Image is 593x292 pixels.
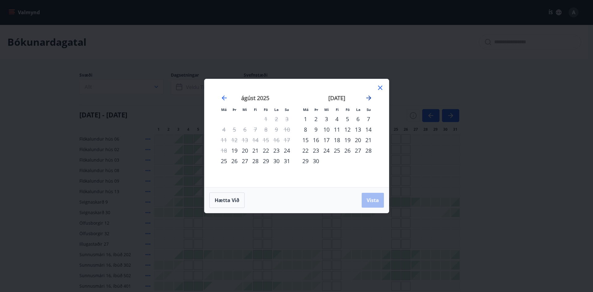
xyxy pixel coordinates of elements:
[261,145,271,156] td: Choose föstudagur, 22. ágúst 2025 as your check-in date. It’s available.
[363,124,374,135] div: 14
[321,145,332,156] div: 24
[250,124,261,135] td: Not available. fimmtudagur, 7. ágúst 2025
[300,124,311,135] div: 8
[250,145,261,156] td: Choose fimmtudagur, 21. ágúst 2025 as your check-in date. It’s available.
[353,124,363,135] td: Choose laugardagur, 13. september 2025 as your check-in date. It’s available.
[311,114,321,124] div: 2
[261,135,271,145] td: Not available. föstudagur, 15. ágúst 2025
[261,156,271,166] div: 29
[300,156,311,166] div: 29
[346,107,350,112] small: Fö
[367,107,371,112] small: Su
[271,135,282,145] td: Not available. laugardagur, 16. ágúst 2025
[353,145,363,156] div: 27
[271,124,282,135] td: Not available. laugardagur, 9. ágúst 2025
[321,135,332,145] td: Choose miðvikudagur, 17. september 2025 as your check-in date. It’s available.
[342,145,353,156] div: 26
[328,94,345,102] strong: [DATE]
[332,114,342,124] div: 4
[250,135,261,145] td: Not available. fimmtudagur, 14. ágúst 2025
[261,124,271,135] td: Not available. föstudagur, 8. ágúst 2025
[221,107,227,112] small: Má
[282,156,292,166] div: 31
[240,135,250,145] td: Not available. miðvikudagur, 13. ágúst 2025
[342,114,353,124] div: 5
[353,135,363,145] td: Choose laugardagur, 20. september 2025 as your check-in date. It’s available.
[250,156,261,166] td: Choose fimmtudagur, 28. ágúst 2025 as your check-in date. It’s available.
[321,145,332,156] td: Choose miðvikudagur, 24. september 2025 as your check-in date. It’s available.
[229,145,240,156] div: 19
[342,135,353,145] div: 19
[285,107,289,112] small: Su
[300,145,311,156] div: 22
[311,124,321,135] div: 9
[240,124,250,135] td: Not available. miðvikudagur, 6. ágúst 2025
[300,114,311,124] div: 1
[219,156,229,166] td: Choose mánudagur, 25. ágúst 2025 as your check-in date. It’s available.
[219,145,229,156] td: Not available. mánudagur, 18. ágúst 2025
[221,94,228,102] div: Move backward to switch to the previous month.
[240,145,250,156] td: Choose miðvikudagur, 20. ágúst 2025 as your check-in date. It’s available.
[321,114,332,124] div: 3
[332,145,342,156] td: Choose fimmtudagur, 25. september 2025 as your check-in date. It’s available.
[229,135,240,145] td: Not available. þriðjudagur, 12. ágúst 2025
[261,156,271,166] td: Choose föstudagur, 29. ágúst 2025 as your check-in date. It’s available.
[261,145,271,156] div: 22
[271,114,282,124] td: Not available. laugardagur, 2. ágúst 2025
[353,114,363,124] td: Choose laugardagur, 6. september 2025 as your check-in date. It’s available.
[332,135,342,145] div: 18
[363,114,374,124] td: Choose sunnudagur, 7. september 2025 as your check-in date. It’s available.
[342,114,353,124] td: Choose föstudagur, 5. september 2025 as your check-in date. It’s available.
[314,107,318,112] small: Þr
[300,135,311,145] td: Choose mánudagur, 15. september 2025 as your check-in date. It’s available.
[300,114,311,124] td: Choose mánudagur, 1. september 2025 as your check-in date. It’s available.
[282,135,292,145] td: Not available. sunnudagur, 17. ágúst 2025
[363,135,374,145] div: 21
[271,145,282,156] td: Choose laugardagur, 23. ágúst 2025 as your check-in date. It’s available.
[271,156,282,166] div: 30
[241,94,269,102] strong: ágúst 2025
[303,107,309,112] small: Má
[271,145,282,156] div: 23
[321,135,332,145] div: 17
[240,145,250,156] div: 20
[336,107,339,112] small: Fi
[311,135,321,145] td: Choose þriðjudagur, 16. september 2025 as your check-in date. It’s available.
[353,135,363,145] div: 20
[356,107,360,112] small: La
[282,145,292,156] div: 24
[229,156,240,166] td: Choose þriðjudagur, 26. ágúst 2025 as your check-in date. It’s available.
[321,124,332,135] td: Choose miðvikudagur, 10. september 2025 as your check-in date. It’s available.
[233,107,236,112] small: Þr
[342,124,353,135] div: 12
[363,135,374,145] td: Choose sunnudagur, 21. september 2025 as your check-in date. It’s available.
[300,145,311,156] td: Choose mánudagur, 22. september 2025 as your check-in date. It’s available.
[332,124,342,135] td: Choose fimmtudagur, 11. september 2025 as your check-in date. It’s available.
[332,114,342,124] td: Choose fimmtudagur, 4. september 2025 as your check-in date. It’s available.
[353,145,363,156] td: Choose laugardagur, 27. september 2025 as your check-in date. It’s available.
[311,124,321,135] td: Choose þriðjudagur, 9. september 2025 as your check-in date. It’s available.
[254,107,257,112] small: Fi
[219,135,229,145] td: Not available. mánudagur, 11. ágúst 2025
[209,193,245,208] button: Hætta við
[332,124,342,135] div: 11
[311,156,321,166] td: Choose þriðjudagur, 30. september 2025 as your check-in date. It’s available.
[274,107,279,112] small: La
[365,94,372,102] div: Move forward to switch to the next month.
[215,197,239,204] span: Hætta við
[282,156,292,166] td: Choose sunnudagur, 31. ágúst 2025 as your check-in date. It’s available.
[282,145,292,156] td: Choose sunnudagur, 24. ágúst 2025 as your check-in date. It’s available.
[324,107,329,112] small: Mi
[311,135,321,145] div: 16
[242,107,247,112] small: Mi
[212,87,381,180] div: Calendar
[311,156,321,166] div: 30
[264,107,268,112] small: Fö
[321,114,332,124] td: Choose miðvikudagur, 3. september 2025 as your check-in date. It’s available.
[363,124,374,135] td: Choose sunnudagur, 14. september 2025 as your check-in date. It’s available.
[300,156,311,166] td: Choose mánudagur, 29. september 2025 as your check-in date. It’s available.
[363,145,374,156] div: 28
[271,156,282,166] td: Choose laugardagur, 30. ágúst 2025 as your check-in date. It’s available.
[300,124,311,135] td: Choose mánudagur, 8. september 2025 as your check-in date. It’s available.
[332,135,342,145] td: Choose fimmtudagur, 18. september 2025 as your check-in date. It’s available.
